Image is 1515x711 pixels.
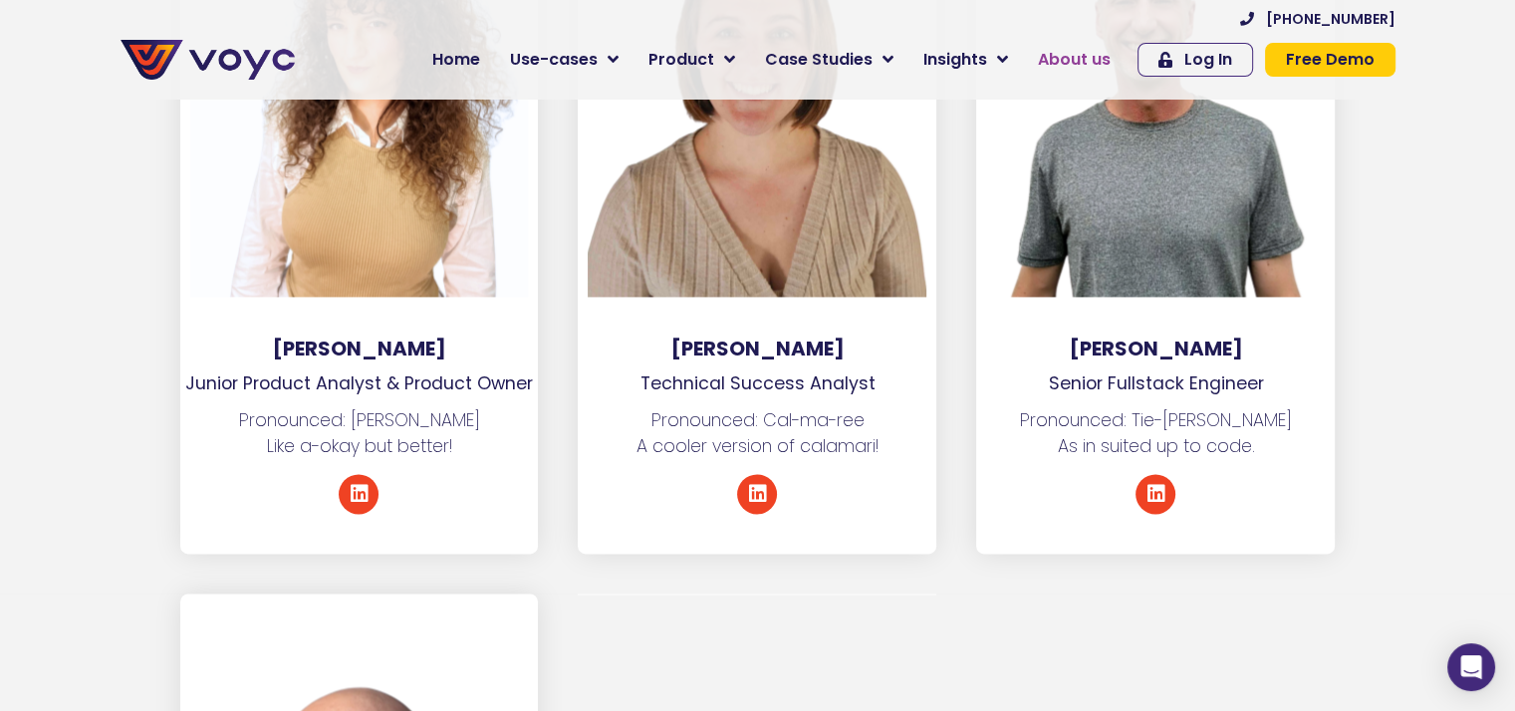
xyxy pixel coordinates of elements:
[765,48,873,72] span: Case Studies
[923,48,987,72] span: Insights
[976,370,1335,396] p: Senior Fullstack Engineer
[976,337,1335,360] h3: [PERSON_NAME]
[180,370,539,396] p: Junior Product Analyst & Product Owner
[417,40,495,80] a: Home
[1184,52,1232,68] span: Log In
[1038,48,1111,72] span: About us
[1137,43,1253,77] a: Log In
[578,337,936,360] h3: [PERSON_NAME]
[648,48,714,72] span: Product
[1266,12,1395,26] span: [PHONE_NUMBER]
[976,407,1335,460] p: Pronounced: Tie-[PERSON_NAME] As in suited up to code.
[121,40,295,80] img: voyc-full-logo
[180,337,539,360] h3: [PERSON_NAME]
[1023,40,1126,80] a: About us
[633,40,750,80] a: Product
[908,40,1023,80] a: Insights
[495,40,633,80] a: Use-cases
[1265,43,1395,77] a: Free Demo
[1240,12,1395,26] a: [PHONE_NUMBER]
[1447,643,1495,691] div: Open Intercom Messenger
[1286,52,1375,68] span: Free Demo
[432,48,480,72] span: Home
[180,407,539,460] p: Pronounced: [PERSON_NAME] Like a-okay but better!
[750,40,908,80] a: Case Studies
[510,48,598,72] span: Use-cases
[578,370,936,396] p: Technical Success Analyst
[578,407,936,460] p: Pronounced: Cal-ma-ree A cooler version of calamari!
